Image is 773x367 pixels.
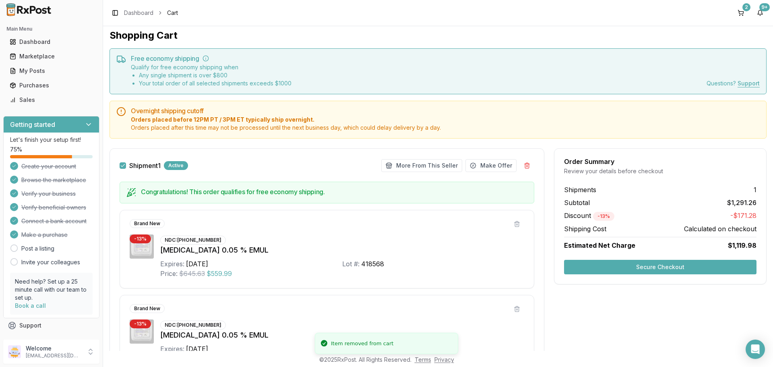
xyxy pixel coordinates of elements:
button: Purchases [3,79,99,92]
div: Item removed from cart [331,340,393,348]
div: Order Summary [564,158,756,165]
span: $645.63 [179,269,205,278]
h3: Getting started [10,120,55,129]
h5: Free economy shipping [131,55,760,62]
div: - 13 % [130,234,151,243]
h5: Congratulations! This order qualifies for free economy shipping. [141,189,527,195]
span: Cart [167,9,178,17]
span: -$171.28 [730,211,756,221]
div: Purchases [10,81,93,89]
a: Terms [415,356,431,363]
img: RxPost Logo [3,3,55,16]
h2: Main Menu [6,26,96,32]
div: [MEDICAL_DATA] 0.05 % EMUL [160,245,524,256]
li: Your total order of all selected shipments exceeds $ 1000 [139,79,291,87]
span: Create your account [21,162,76,170]
img: Restasis 0.05 % EMUL [130,319,154,344]
div: Marketplace [10,52,93,60]
button: Support [3,318,99,333]
a: Dashboard [6,35,96,49]
span: 75 % [10,145,22,153]
div: Active [164,161,188,170]
p: [EMAIL_ADDRESS][DOMAIN_NAME] [26,352,82,359]
span: Make a purchase [21,231,68,239]
div: My Posts [10,67,93,75]
span: Verify beneficial owners [21,203,86,211]
div: Review your details before checkout [564,167,756,175]
a: Purchases [6,78,96,93]
li: Any single shipment is over $ 800 [139,71,291,79]
div: NDC: [PHONE_NUMBER] [160,321,226,330]
div: [DATE] [186,344,208,354]
button: Feedback [3,333,99,347]
a: Dashboard [124,9,153,17]
h5: Overnight shipping cutoff [131,108,760,114]
button: Secure Checkout [564,260,756,274]
span: Orders placed after this time may not be processed until the next business day, which could delay... [131,124,760,132]
img: Restasis 0.05 % EMUL [130,234,154,259]
span: Verify your business [21,190,76,198]
div: Dashboard [10,38,93,46]
div: Qualify for free economy shipping when [131,63,291,87]
div: 418568 [361,259,384,269]
div: NDC: [PHONE_NUMBER] [160,236,226,245]
span: $559.99 [207,269,232,278]
div: Lot #: [342,259,360,269]
span: Feedback [19,336,47,344]
a: Invite your colleagues [21,258,80,266]
span: Connect a bank account [21,217,87,225]
span: Calculated on checkout [684,224,756,234]
span: Shipping Cost [564,224,606,234]
span: Shipments [564,185,596,195]
span: Orders placed before 12PM PT / 3PM ET typically ship overnight. [131,116,760,124]
span: Discount [564,211,614,220]
div: Questions? [707,79,760,87]
div: Price: [160,269,178,278]
a: Book a call [15,302,46,309]
div: 2 [742,3,750,11]
span: $1,291.26 [727,198,756,207]
h1: Shopping Cart [110,29,767,42]
button: Sales [3,93,99,106]
button: Make Offer [465,159,517,172]
span: $1,119.98 [728,241,756,250]
button: 9+ [754,6,767,19]
div: [MEDICAL_DATA] 0.05 % EMUL [160,330,524,341]
button: Marketplace [3,50,99,63]
div: [DATE] [186,259,208,269]
div: Sales [10,96,93,104]
a: My Posts [6,64,96,78]
button: My Posts [3,64,99,77]
div: Brand New [130,219,165,228]
a: Marketplace [6,49,96,64]
div: Open Intercom Messenger [746,340,765,359]
img: User avatar [8,345,21,358]
p: Welcome [26,344,82,352]
div: Expires: [160,259,184,269]
span: 1 [754,185,756,195]
span: Subtotal [564,198,590,207]
span: Estimated Net Charge [564,241,635,249]
div: - 13 % [130,319,151,328]
button: Dashboard [3,35,99,48]
span: Browse the marketplace [21,176,86,184]
button: 2 [734,6,747,19]
a: Privacy [434,356,454,363]
a: Sales [6,93,96,107]
p: Need help? Set up a 25 minute call with our team to set up. [15,278,88,302]
label: Shipment 1 [129,162,161,169]
a: Post a listing [21,245,54,253]
button: More From This Seller [381,159,462,172]
div: - 13 % [593,212,614,221]
span: Make Offer [480,162,512,170]
nav: breadcrumb [124,9,178,17]
div: Expires: [160,344,184,354]
div: 9+ [759,3,770,11]
p: Let's finish your setup first! [10,136,93,144]
div: Brand New [130,304,165,313]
